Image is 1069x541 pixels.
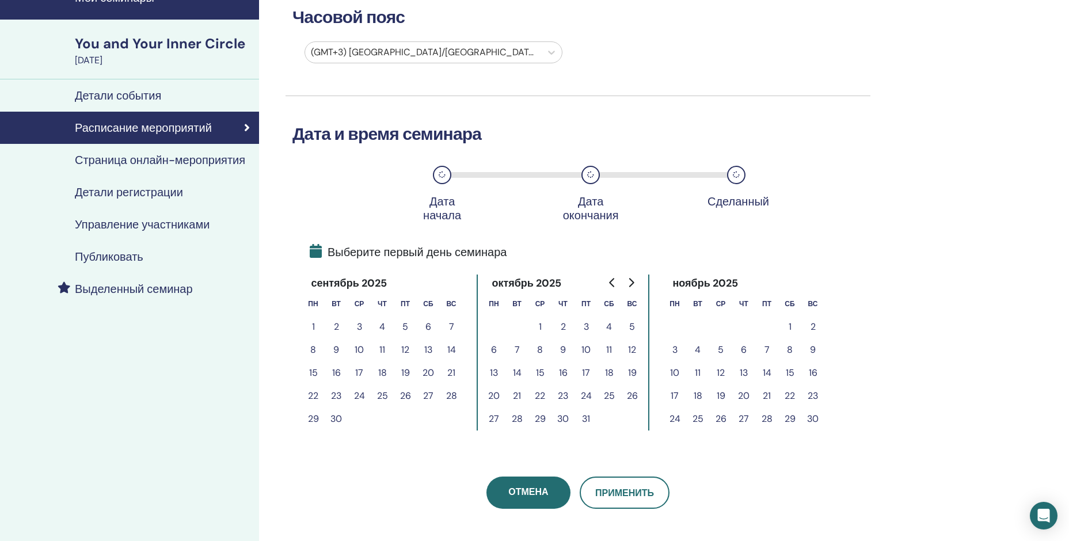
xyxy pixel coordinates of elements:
[686,292,709,315] th: вторник
[622,271,640,294] button: Go to next month
[575,315,598,338] button: 3
[755,292,778,315] th: пятница
[302,338,325,361] button: 8
[595,487,654,499] span: Применить
[75,34,252,54] div: You and Your Inner Circle
[709,361,732,384] button: 12
[348,292,371,315] th: среда
[732,292,755,315] th: четверг
[575,338,598,361] button: 10
[75,153,245,167] h4: Страница онлайн-мероприятия
[603,271,622,294] button: Go to previous month
[801,407,824,430] button: 30
[505,292,528,315] th: вторник
[505,338,528,361] button: 7
[598,292,621,315] th: суббота
[75,282,193,296] h4: Выделенный семинар
[755,338,778,361] button: 7
[505,384,528,407] button: 21
[528,384,551,407] button: 22
[325,338,348,361] button: 9
[528,315,551,338] button: 1
[394,361,417,384] button: 19
[598,384,621,407] button: 25
[551,384,575,407] button: 23
[528,292,551,315] th: среда
[394,338,417,361] button: 12
[302,361,325,384] button: 15
[325,361,348,384] button: 16
[732,361,755,384] button: 13
[663,407,686,430] button: 24
[709,407,732,430] button: 26
[621,292,644,315] th: воскресенье
[598,338,621,361] button: 11
[551,361,575,384] button: 16
[413,195,471,222] div: Дата начала
[707,195,765,208] div: Сделанный
[709,292,732,315] th: среда
[482,407,505,430] button: 27
[482,361,505,384] button: 13
[801,384,824,407] button: 23
[286,7,870,28] h3: Часовой пояс
[482,384,505,407] button: 20
[778,315,801,338] button: 1
[75,218,210,231] h4: Управление участниками
[755,361,778,384] button: 14
[348,315,371,338] button: 3
[371,361,394,384] button: 18
[75,121,212,135] h4: Расписание мероприятий
[732,407,755,430] button: 27
[663,275,747,292] div: ноябрь 2025
[551,292,575,315] th: четверг
[598,361,621,384] button: 18
[663,361,686,384] button: 10
[551,338,575,361] button: 9
[348,361,371,384] button: 17
[302,275,396,292] div: сентябрь 2025
[575,384,598,407] button: 24
[482,275,570,292] div: октябрь 2025
[394,292,417,315] th: пятница
[394,315,417,338] button: 5
[325,384,348,407] button: 23
[663,384,686,407] button: 17
[686,407,709,430] button: 25
[778,338,801,361] button: 8
[801,292,824,315] th: воскресенье
[302,384,325,407] button: 22
[598,315,621,338] button: 4
[482,338,505,361] button: 6
[686,338,709,361] button: 4
[440,384,463,407] button: 28
[755,384,778,407] button: 21
[621,338,644,361] button: 12
[778,384,801,407] button: 22
[755,407,778,430] button: 28
[325,292,348,315] th: вторник
[709,338,732,361] button: 5
[528,407,551,430] button: 29
[394,384,417,407] button: 26
[505,361,528,384] button: 14
[371,338,394,361] button: 11
[440,315,463,338] button: 7
[580,477,669,509] button: Применить
[686,361,709,384] button: 11
[325,315,348,338] button: 2
[286,124,870,144] h3: Дата и время семинара
[709,384,732,407] button: 19
[551,407,575,430] button: 30
[1030,502,1057,529] div: Open Intercom Messenger
[325,407,348,430] button: 30
[663,292,686,315] th: понедельник
[528,361,551,384] button: 15
[663,338,686,361] button: 3
[732,384,755,407] button: 20
[417,292,440,315] th: суббота
[778,407,801,430] button: 29
[75,250,143,264] h4: Публиковать
[68,34,259,67] a: You and Your Inner Circle[DATE]
[801,361,824,384] button: 16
